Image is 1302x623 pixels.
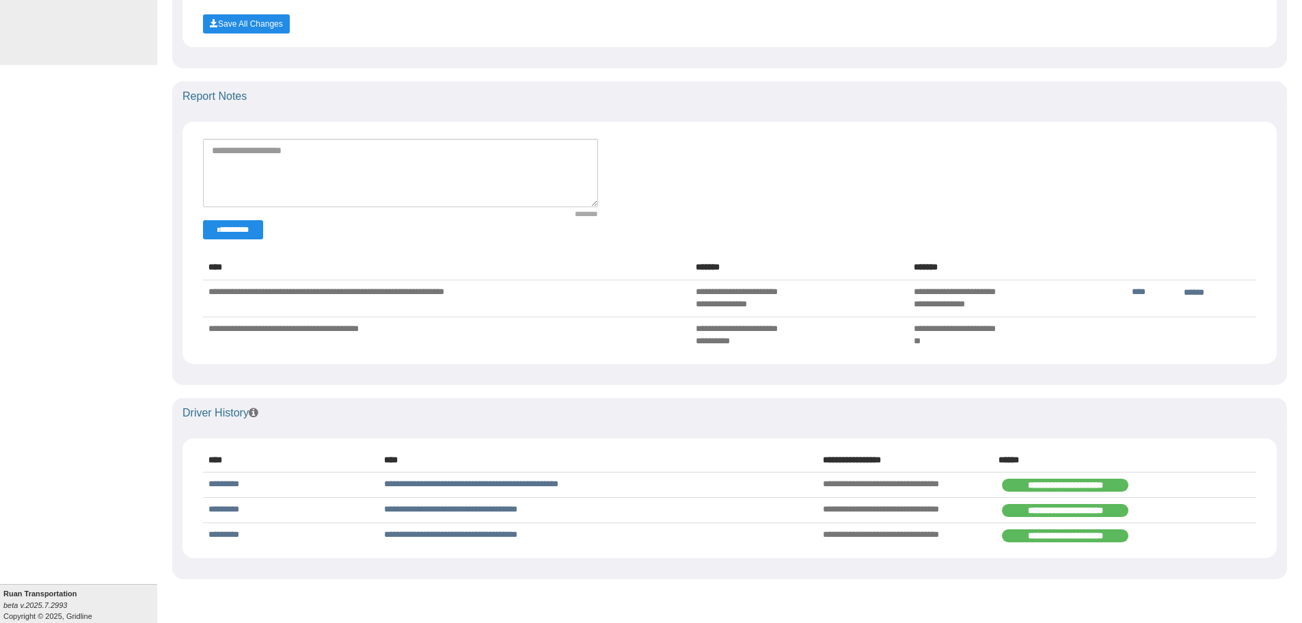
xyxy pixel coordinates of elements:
[172,81,1287,111] div: Report Notes
[172,398,1287,428] div: Driver History
[3,601,67,609] i: beta v.2025.7.2993
[3,589,77,598] b: Ruan Transportation
[203,14,290,34] button: Save
[3,588,157,622] div: Copyright © 2025, Gridline
[203,220,263,239] button: Change Filter Options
